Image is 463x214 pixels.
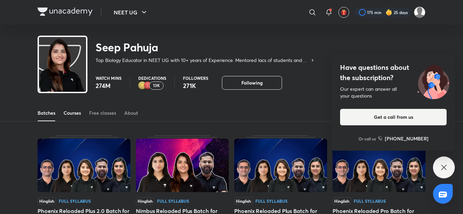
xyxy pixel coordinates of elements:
[385,9,392,16] img: streak
[38,197,56,205] span: Hinglish
[89,105,116,121] a: Free classes
[234,197,253,205] span: Hinglish
[64,105,81,121] a: Courses
[38,8,93,16] img: Company Logo
[38,139,130,192] img: Thumbnail
[38,8,93,17] a: Company Logo
[412,62,455,99] img: ttu_illustration_new.svg
[136,197,154,205] span: Hinglish
[38,110,55,116] div: Batches
[234,139,327,192] img: Thumbnail
[338,7,349,18] button: avatar
[385,135,429,142] h6: [PHONE_NUMBER]
[333,139,425,192] img: Thumbnail
[64,110,81,116] div: Courses
[340,86,447,99] div: Our expert can answer all your questions
[341,9,347,15] img: avatar
[222,76,282,90] button: Following
[333,197,351,205] span: Hinglish
[414,7,425,18] img: Divya rakesh
[96,40,315,54] h2: Seep Pahuja
[157,199,189,203] div: Full Syllabus
[378,135,429,142] a: [PHONE_NUMBER]
[124,105,138,121] a: About
[110,5,152,19] button: NEET UG
[255,199,287,203] div: Full Syllabus
[38,105,55,121] a: Batches
[354,199,386,203] div: Full Syllabus
[138,81,146,90] img: educator badge2
[136,139,229,192] img: Thumbnail
[96,76,122,80] p: Watch mins
[153,83,160,88] p: 13K
[96,57,310,64] p: Top Biology Educator in NEET UG with 10+ years of Experience. Mentored lacs of students and Top R...
[144,81,152,90] img: educator badge1
[359,136,376,142] p: Or call us
[340,109,447,125] button: Get a call from us
[89,110,116,116] div: Free classes
[59,199,91,203] div: Full Syllabus
[124,110,138,116] div: About
[96,81,122,90] p: 274M
[340,62,447,83] h4: Have questions about the subscription?
[183,76,208,80] p: Followers
[39,38,86,111] img: class
[138,76,166,80] p: Dedications
[183,81,208,90] p: 271K
[241,79,263,86] span: Following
